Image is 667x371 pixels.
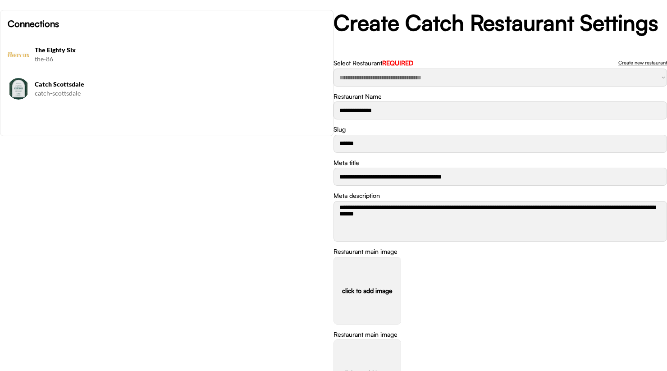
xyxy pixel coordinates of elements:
div: Meta title [333,158,359,167]
div: catch-scottsdale [35,89,326,98]
div: Meta description [333,191,380,200]
h2: Create Catch Restaurant Settings [333,10,667,36]
div: Slug [333,125,346,134]
div: the-86 [35,55,326,64]
div: Restaurant main image [333,330,397,339]
div: Select Restaurant [333,59,413,68]
h6: Connections [8,18,326,30]
h6: Catch Scottsdale [35,80,326,89]
img: Catch%20Scottsdale%20VIP%20Invite%20V3-02.png [8,78,29,100]
div: Restaurant Name [333,92,382,101]
img: https%3A%2F%2Fcad833e4373cb143c693037db6b1f8a3.cdn.bubble.io%2Ff1754637542581x339314362931705000%... [8,44,29,65]
h6: The Eighty Six [35,46,326,55]
div: Create new restaurant [618,60,667,65]
div: Restaurant main image [333,247,397,256]
font: REQUIRED [382,59,413,67]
